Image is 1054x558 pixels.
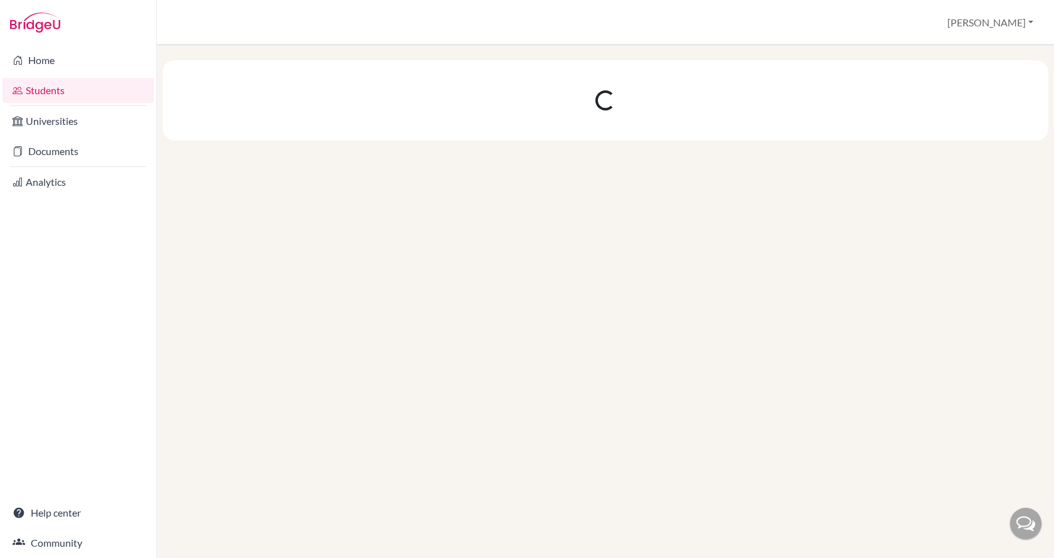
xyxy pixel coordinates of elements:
button: [PERSON_NAME] [942,11,1039,35]
a: Analytics [3,169,154,195]
a: Documents [3,139,154,164]
a: Students [3,78,154,103]
span: Help [28,9,54,20]
img: Bridge-U [10,13,60,33]
a: Help center [3,500,154,525]
a: Home [3,48,154,73]
a: Community [3,530,154,555]
a: Universities [3,109,154,134]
